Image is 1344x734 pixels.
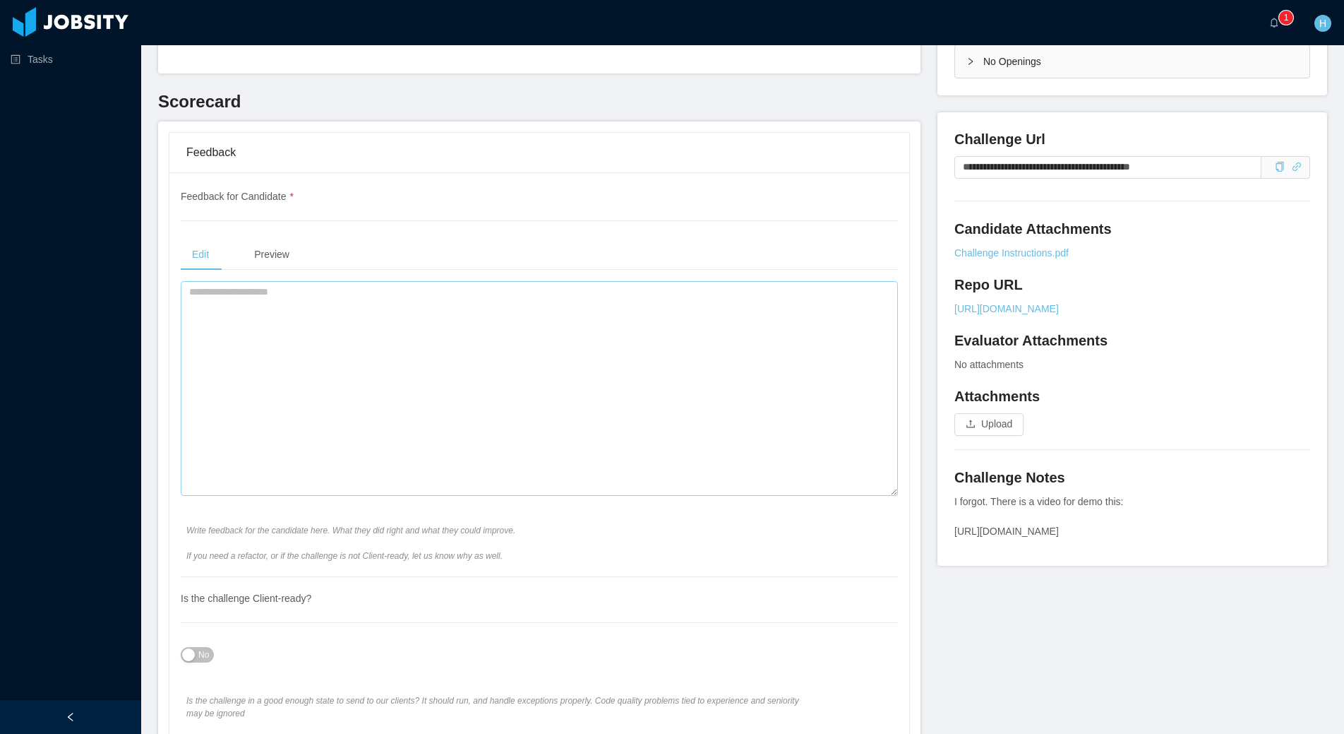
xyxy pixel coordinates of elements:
h4: Attachments [954,386,1310,406]
span: icon: uploadUpload [954,418,1024,430]
h4: Candidate Attachments [954,219,1310,239]
span: Is the challenge Client-ready? [181,593,311,604]
a: Challenge Instructions.pdf [954,246,1310,261]
i: icon: link [1292,162,1302,172]
i: icon: bell [1269,18,1279,28]
span: H [1319,15,1326,32]
span: No [198,648,209,662]
h4: Evaluator Attachments [954,331,1310,350]
span: Feedback for Candidate [181,191,294,202]
h4: Challenge Notes [954,468,1310,487]
a: icon: link [1292,161,1302,172]
div: Preview [243,239,301,271]
button: icon: uploadUpload [954,413,1024,436]
p: 1 [1284,11,1289,25]
h3: Scorecard [158,90,920,113]
i: icon: copy [1275,162,1285,172]
div: Feedback [186,133,892,172]
span: Is the challenge in a good enough state to send to our clients? It should run, and handle excepti... [186,694,803,720]
div: No attachments [954,357,1310,372]
span: Write feedback for the candidate here. What they did right and what they could improve. If you ne... [186,524,803,562]
h4: Challenge Url [954,129,1310,149]
i: icon: right [966,57,975,66]
div: icon: rightNo Openings [955,45,1309,78]
div: Edit [181,239,220,271]
h4: Repo URL [954,275,1310,295]
div: I forgot. There is a video for demo this: [URL][DOMAIN_NAME] [954,495,1310,539]
div: Copy [1275,160,1285,174]
a: [URL][DOMAIN_NAME] [954,302,1310,316]
a: icon: profileTasks [11,45,130,73]
sup: 1 [1279,11,1293,25]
